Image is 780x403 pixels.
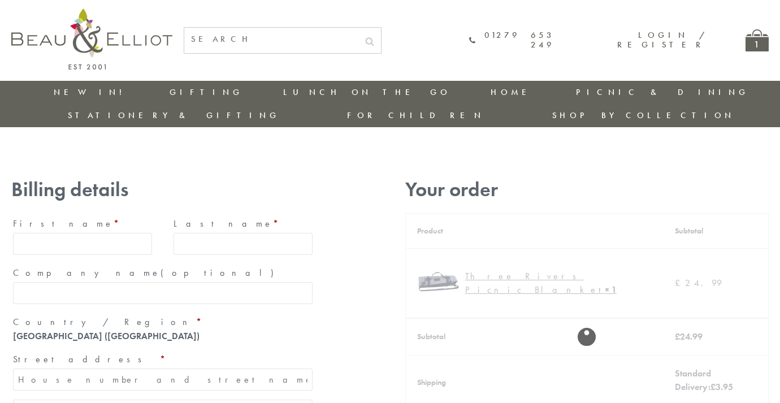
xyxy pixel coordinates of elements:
input: House number and street name [13,369,313,391]
a: Gifting [170,86,243,98]
a: Home [491,86,536,98]
a: 1 [746,29,769,51]
span: (optional) [161,267,280,279]
a: Picnic & Dining [576,86,749,98]
label: Street address [13,350,313,369]
h3: Your order [405,178,769,201]
label: Country / Region [13,313,313,331]
label: Company name [13,264,313,282]
a: 01279 653 249 [469,31,554,50]
h3: Billing details [11,178,314,201]
a: Shop by collection [552,110,735,121]
label: First name [13,215,152,233]
img: logo [11,8,172,70]
strong: [GEOGRAPHIC_DATA] ([GEOGRAPHIC_DATA]) [13,330,200,342]
a: Login / Register [617,29,706,50]
label: Last name [174,215,313,233]
a: Stationery & Gifting [68,110,280,121]
a: For Children [347,110,484,121]
a: New in! [54,86,129,98]
input: SEARCH [184,28,358,51]
a: Lunch On The Go [283,86,450,98]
